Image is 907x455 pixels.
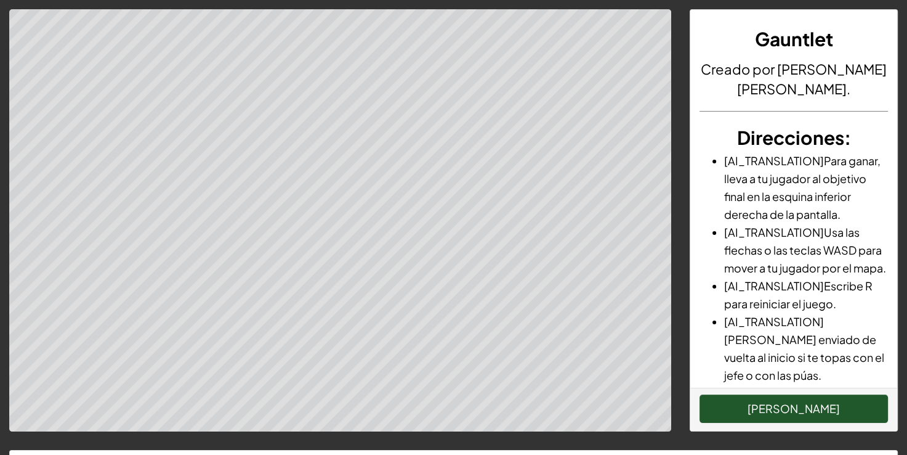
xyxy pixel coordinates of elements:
[699,25,888,53] h3: Gauntlet
[699,124,888,152] h3: :
[724,277,888,313] li: [AI_TRANSLATION]Escribe R para reiniciar el juego.
[736,126,844,149] span: Direcciones
[699,59,888,99] h4: Creado por [PERSON_NAME] [PERSON_NAME].
[724,152,888,223] li: [AI_TRANSLATION]Para ganar, lleva a tu jugador al objetivo final en la esquina inferior derecha d...
[724,313,888,384] li: [AI_TRANSLATION][PERSON_NAME] enviado de vuelta al inicio si te topas con el jefe o con las púas.
[724,223,888,277] li: [AI_TRANSLATION]Usa las flechas o las teclas WASD para mover a tu jugador por el mapa.
[699,395,888,423] button: [PERSON_NAME]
